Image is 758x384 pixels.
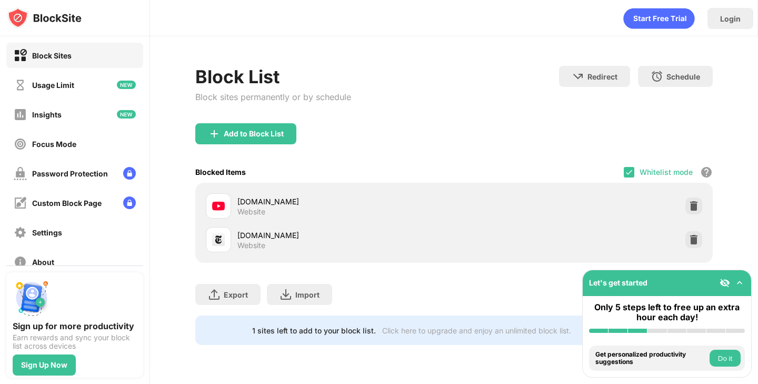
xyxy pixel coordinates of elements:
div: Website [237,207,265,216]
div: Blocked Items [195,168,246,176]
img: block-on.svg [14,49,27,62]
div: Focus Mode [32,140,76,149]
div: Settings [32,228,62,237]
div: Usage Limit [32,81,74,90]
img: lock-menu.svg [123,167,136,180]
img: logo-blocksite.svg [7,7,82,28]
div: Insights [32,110,62,119]
img: favicons [212,233,225,246]
div: 1 sites left to add to your block list. [252,326,376,335]
img: push-signup.svg [13,279,51,317]
div: Block List [195,66,351,87]
img: check.svg [625,168,633,176]
img: lock-menu.svg [123,196,136,209]
button: Do it [710,350,741,367]
div: animation [623,8,695,29]
div: Sign Up Now [21,361,67,369]
div: Custom Block Page [32,199,102,208]
div: Block Sites [32,51,72,60]
div: Add to Block List [224,130,284,138]
div: Password Protection [32,169,108,178]
div: Earn rewards and sync your block list across devices [13,333,137,350]
div: Only 5 steps left to free up an extra hour each day! [589,302,745,322]
img: focus-off.svg [14,137,27,151]
div: About [32,258,54,267]
div: Block sites permanently or by schedule [195,92,351,102]
div: Website [237,241,265,250]
div: Schedule [666,72,700,81]
div: [DOMAIN_NAME] [237,230,454,241]
div: Login [720,14,741,23]
div: Export [224,290,248,299]
img: about-off.svg [14,255,27,269]
img: eye-not-visible.svg [720,278,730,288]
img: insights-off.svg [14,108,27,121]
img: new-icon.svg [117,110,136,119]
div: [DOMAIN_NAME] [237,196,454,207]
div: Import [295,290,320,299]
img: favicons [212,200,225,212]
div: Let's get started [589,278,647,287]
img: omni-setup-toggle.svg [734,278,745,288]
img: password-protection-off.svg [14,167,27,180]
div: Click here to upgrade and enjoy an unlimited block list. [382,326,571,335]
div: Whitelist mode [640,168,693,176]
img: customize-block-page-off.svg [14,196,27,210]
div: Sign up for more productivity [13,321,137,331]
img: time-usage-off.svg [14,78,27,92]
div: Redirect [587,72,617,81]
div: Get personalized productivity suggestions [595,351,707,366]
img: settings-off.svg [14,226,27,239]
img: new-icon.svg [117,81,136,89]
